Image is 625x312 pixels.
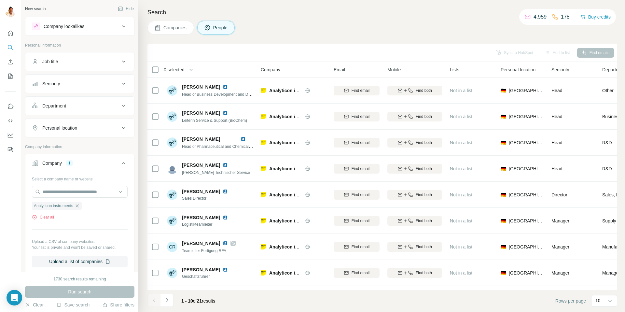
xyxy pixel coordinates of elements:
[352,166,369,172] span: Find email
[387,138,442,148] button: Find both
[213,24,228,31] span: People
[261,114,266,119] img: Logo of Analyticon instruments
[450,88,472,93] span: Not in a list
[352,270,369,276] span: Find email
[269,114,320,119] span: Analyticon instruments
[32,214,54,220] button: Clear all
[602,165,612,172] span: R&D
[501,244,506,250] span: 🇩🇪
[261,270,266,276] img: Logo of Analyticon instruments
[167,111,177,122] img: Avatar
[167,268,177,278] img: Avatar
[261,88,266,93] img: Logo of Analyticon instruments
[334,268,380,278] button: Find email
[509,244,544,250] span: [GEOGRAPHIC_DATA]
[334,138,380,148] button: Find email
[261,218,266,223] img: Logo of Analyticon instruments
[501,87,506,94] span: 🇩🇪
[7,290,22,305] div: Open Intercom Messenger
[32,256,128,267] button: Upload a list of companies
[223,84,228,90] img: LinkedIn logo
[416,192,432,198] span: Find both
[501,113,506,120] span: 🇩🇪
[34,203,73,209] span: Analyticon instruments
[501,165,506,172] span: 🇩🇪
[163,24,187,31] span: Companies
[147,8,617,17] h4: Search
[223,241,228,246] img: LinkedIn logo
[261,140,266,145] img: Logo of Analyticon instruments
[182,274,236,279] span: Geschäftsführer
[269,270,320,276] span: Analyticon instruments
[602,139,612,146] span: R&D
[334,190,380,200] button: Find email
[223,163,228,168] img: LinkedIn logo
[352,114,369,120] span: Find email
[25,98,134,114] button: Department
[167,85,177,96] img: Avatar
[197,298,202,304] span: 21
[182,84,220,90] span: [PERSON_NAME]
[182,170,250,175] span: [PERSON_NAME] Technischer Service
[113,4,138,14] button: Hide
[551,244,569,249] span: Manager
[450,270,472,276] span: Not in a list
[167,216,177,226] img: Avatar
[223,267,228,272] img: LinkedIn logo
[223,215,228,220] img: LinkedIn logo
[551,88,562,93] span: Head
[25,155,134,174] button: Company1
[25,6,46,12] div: New search
[509,113,544,120] span: [GEOGRAPHIC_DATA]
[387,112,442,121] button: Find both
[509,191,544,198] span: [GEOGRAPHIC_DATA]
[102,302,134,308] button: Share filters
[501,270,506,276] span: 🇩🇪
[334,164,380,174] button: Find email
[416,114,432,120] span: Find both
[501,218,506,224] span: 🇩🇪
[5,144,16,155] button: Feedback
[551,114,562,119] span: Head
[25,144,134,150] p: Company information
[181,298,215,304] span: results
[269,166,320,171] span: Analyticon instruments
[551,192,567,197] span: Director
[387,242,442,252] button: Find both
[387,164,442,174] button: Find both
[66,160,73,166] div: 1
[509,218,544,224] span: [GEOGRAPHIC_DATA]
[5,129,16,141] button: Dashboard
[182,92,324,97] span: Head of Business Development and Distributor Management – Elemental Analysis
[416,166,432,172] span: Find both
[182,266,220,273] span: [PERSON_NAME]
[416,270,432,276] span: Find both
[25,76,134,92] button: Seniority
[269,140,320,145] span: Analyticon instruments
[5,70,16,82] button: My lists
[334,216,380,226] button: Find email
[555,298,586,304] span: Rows per page
[182,136,220,142] span: [PERSON_NAME]
[595,297,601,304] p: 10
[182,118,247,123] span: Leiterin Service & Support (BioChem)
[387,216,442,226] button: Find both
[5,7,16,17] img: Avatar
[580,12,611,21] button: Buy credits
[450,66,459,73] span: Lists
[223,189,228,194] img: LinkedIn logo
[182,248,226,253] span: Teamleiter Fertigung RFA
[352,192,369,198] span: Find email
[5,101,16,112] button: Use Surfe on LinkedIn
[334,242,380,252] button: Find email
[5,27,16,39] button: Quick start
[182,144,271,149] span: Head of Pharmaceutical and Chemical Applications
[241,136,246,142] img: LinkedIn logo
[167,242,177,252] div: CR
[450,140,472,145] span: Not in a list
[509,87,544,94] span: [GEOGRAPHIC_DATA]
[5,42,16,53] button: Search
[167,137,177,148] img: Avatar
[5,56,16,68] button: Enrich CSV
[352,88,369,93] span: Find email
